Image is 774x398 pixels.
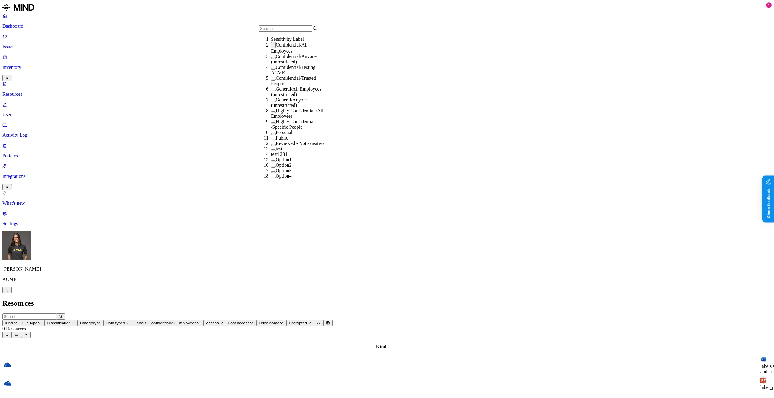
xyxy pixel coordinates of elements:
[760,356,766,362] img: microsoft-word.svg
[2,326,26,331] span: 9 Resources
[276,162,291,168] label: Option2
[271,119,314,130] label: Highly Confidential /Specific People
[271,152,330,157] div: test1234
[271,42,307,53] label: Confidential/All Employees
[2,221,772,226] p: Settings
[271,108,323,119] label: Highly Confidential /All Employees
[276,141,324,146] label: Reviewed - Not sensitive
[47,321,71,325] span: Classification
[259,25,312,32] input: Search
[134,321,196,325] span: Labels: Confidential/All Employees
[2,277,772,282] p: ACME
[2,81,772,97] a: Resources
[2,190,772,206] a: What's new
[3,344,759,350] div: Kind
[2,153,772,159] p: Policies
[2,299,772,307] h2: Resources
[271,65,315,75] label: Confidential/Testing ACME
[80,321,96,325] span: Category
[2,13,772,29] a: Dashboard
[228,321,249,325] span: Last access
[271,97,308,108] label: General/Anyone (unrestricted)
[2,34,772,50] a: Issues
[271,75,316,86] label: Confidential/Trusted People
[2,24,772,29] p: Dashboard
[5,321,13,325] span: Kind
[206,321,219,325] span: Access
[3,379,12,387] img: onedrive.svg
[276,173,291,178] label: Option4
[2,65,772,70] p: Inventory
[2,102,772,117] a: Users
[271,86,321,97] label: General/All Employees (unrestricted)
[2,122,772,138] a: Activity Log
[22,321,37,325] span: File type
[2,143,772,159] a: Policies
[2,231,31,260] img: Gal Cohen
[276,168,291,173] label: Option3
[766,2,772,8] div: 1
[2,201,772,206] p: What's new
[2,112,772,117] p: Users
[2,211,772,226] a: Settings
[289,321,307,325] span: Encrypted
[259,321,279,325] span: Drive name
[276,130,292,135] label: Personal
[760,377,766,384] img: microsoft-powerpoint.svg
[2,174,772,179] p: Integrations
[106,321,125,325] span: Data types
[3,361,12,369] img: onedrive.svg
[2,163,772,189] a: Integrations
[2,133,772,138] p: Activity Log
[2,313,56,320] input: Search
[2,91,772,97] p: Resources
[276,157,291,162] label: Option1
[2,44,772,50] p: Issues
[271,54,317,64] label: Confidential/Anyone (unrestricted)
[2,2,34,12] img: MIND
[276,146,282,151] label: test
[2,54,772,80] a: Inventory
[271,37,330,42] div: Sensitivity Label
[2,2,772,13] a: MIND
[276,135,288,140] label: Public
